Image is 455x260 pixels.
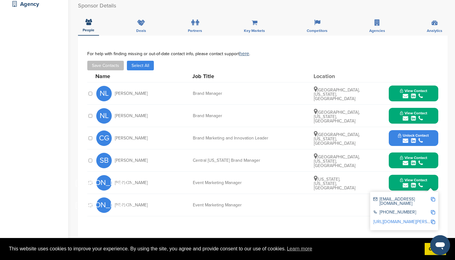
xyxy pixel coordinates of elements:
[96,108,112,124] span: NL
[314,87,360,101] span: [GEOGRAPHIC_DATA], [US_STATE], [GEOGRAPHIC_DATA]
[193,203,286,207] div: Event Marketing Manager
[373,219,449,224] a: [URL][DOMAIN_NAME][PERSON_NAME]
[193,181,286,185] div: Event Marketing Manager
[115,91,148,96] span: [PERSON_NAME]
[127,61,154,70] button: Select All
[314,154,360,168] span: [GEOGRAPHIC_DATA], [US_STATE], [GEOGRAPHIC_DATA]
[96,175,112,191] span: [PERSON_NAME]
[115,136,148,140] span: [PERSON_NAME]
[314,132,360,146] span: [GEOGRAPHIC_DATA], [US_STATE], [GEOGRAPHIC_DATA]
[115,114,148,118] span: [PERSON_NAME]
[188,29,202,33] span: Partners
[307,29,327,33] span: Competitors
[286,244,313,253] a: learn more about cookies
[136,29,146,33] span: Deals
[95,73,163,79] div: Name
[392,151,435,170] button: View Contact
[193,91,286,96] div: Brand Manager
[244,29,265,33] span: Key Markets
[392,107,435,125] button: View Contact
[96,86,112,101] span: NL
[373,197,431,206] div: [EMAIL_ADDRESS][DOMAIN_NAME]
[391,129,436,148] button: Unlock Contact
[400,111,427,115] span: View Contact
[239,51,249,57] a: here
[9,244,420,253] span: This website uses cookies to improve your experience. By using the site, you agree and provide co...
[193,114,286,118] div: Brand Manager
[427,29,442,33] span: Analytics
[398,133,429,138] span: Unlock Contact
[314,110,360,124] span: [GEOGRAPHIC_DATA], [US_STATE], [GEOGRAPHIC_DATA]
[392,174,435,192] button: View Contact
[369,29,385,33] span: Agencies
[392,84,435,103] button: View Contact
[314,73,360,79] div: Location
[96,197,112,213] span: [PERSON_NAME]
[430,235,450,255] iframe: Button to launch messaging window
[192,73,285,79] div: Job Title
[83,28,94,32] span: People
[193,158,286,163] div: Central [US_STATE] Brand Manager
[87,51,438,56] div: For help with finding missing or out-of-date contact info, please contact support .
[193,136,286,140] div: Brand Marketing and Innovation Leader
[78,2,448,10] h2: Sponsor Details
[373,210,431,215] div: [PHONE_NUMBER]
[431,210,435,214] img: Copy
[431,220,435,224] img: Copy
[96,130,112,146] span: CG
[87,61,124,70] button: Save Contacts
[115,158,148,163] span: [PERSON_NAME]
[400,156,427,160] span: View Contact
[400,178,427,182] span: View Contact
[400,89,427,93] span: View Contact
[431,197,435,201] img: Copy
[425,243,446,255] a: dismiss cookie message
[96,153,112,168] span: SB
[314,177,355,191] span: [US_STATE], [US_STATE], [GEOGRAPHIC_DATA]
